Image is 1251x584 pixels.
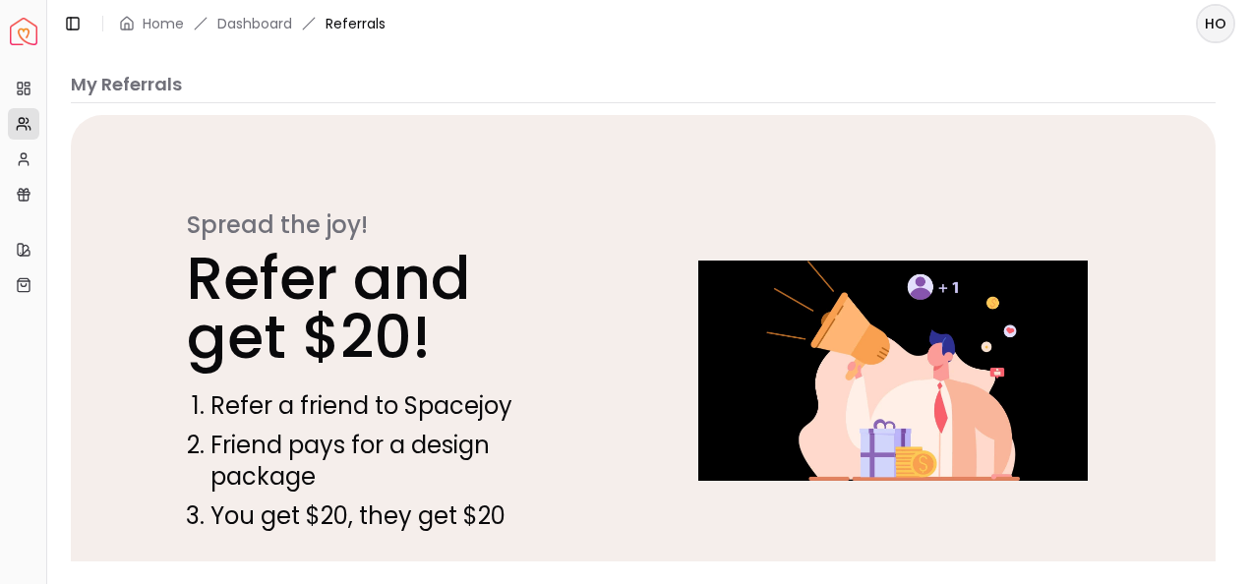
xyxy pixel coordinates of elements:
a: Spacejoy [10,18,37,45]
nav: breadcrumb [119,14,386,33]
button: HO [1196,4,1235,43]
li: Friend pays for a design package [210,430,600,493]
p: Refer and get $20! [187,249,600,367]
span: Referrals [326,14,386,33]
a: Dashboard [217,14,292,33]
p: Spread the joy! [187,209,600,241]
img: Referral callout [655,261,1131,481]
a: Home [143,14,184,33]
span: HO [1198,6,1233,41]
img: Spacejoy Logo [10,18,37,45]
li: You get $20, they get $20 [210,500,600,532]
li: Refer a friend to Spacejoy [210,390,600,422]
p: My Referrals [71,71,1216,98]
